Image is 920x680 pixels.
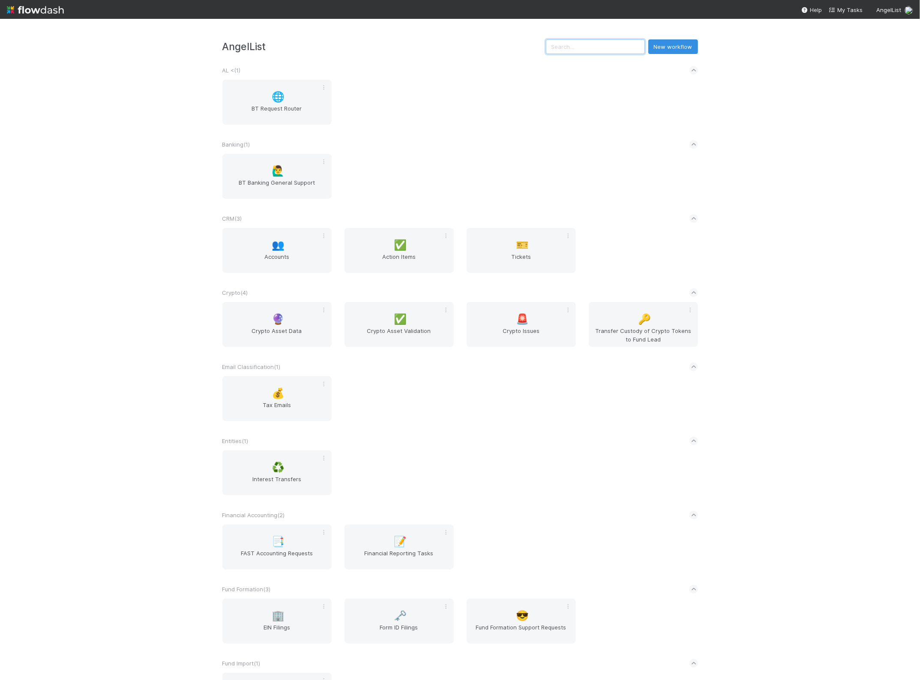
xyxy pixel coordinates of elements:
span: 📑 [272,536,285,547]
span: Financial Reporting Tasks [348,549,450,566]
span: BT Banking General Support [226,178,328,195]
h3: AngelList [222,41,546,52]
span: Fund Formation Support Requests [470,623,572,640]
span: 👥 [272,240,285,251]
span: 🎫 [516,240,529,251]
span: Form ID Filings [348,623,450,640]
span: Transfer Custody of Crypto Tokens to Fund Lead [592,327,695,344]
span: ✅ [394,240,407,251]
img: avatar_cc3a00d7-dd5c-4a2f-8d58-dd6545b20c0d.png [905,6,913,15]
span: 🏢 [272,610,285,621]
a: ♻️Interest Transfers [222,450,332,495]
a: 🗝️Form ID Filings [345,599,454,644]
span: 📝 [394,536,407,547]
span: Financial Accounting ( 2 ) [222,512,285,518]
a: My Tasks [829,6,863,14]
input: Search... [546,39,645,54]
a: 👥Accounts [222,228,332,273]
span: BT Request Router [226,104,328,121]
span: Entities ( 1 ) [222,437,249,444]
a: 📑FAST Accounting Requests [222,524,332,569]
a: 🔑Transfer Custody of Crypto Tokens to Fund Lead [589,302,698,347]
a: 💰Tax Emails [222,376,332,421]
span: Fund Formation ( 3 ) [222,586,271,593]
span: FAST Accounting Requests [226,549,328,566]
span: Crypto Asset Data [226,327,328,344]
div: Help [801,6,822,14]
span: Banking ( 1 ) [222,141,250,148]
span: Accounts [226,252,328,270]
span: CRM ( 3 ) [222,215,242,222]
span: 🚨 [516,314,529,325]
a: 🎫Tickets [467,228,576,273]
a: ✅Crypto Asset Validation [345,302,454,347]
span: ✅ [394,314,407,325]
a: ✅Action Items [345,228,454,273]
a: 🔮Crypto Asset Data [222,302,332,347]
span: Tickets [470,252,572,270]
a: 🙋‍♂️BT Banking General Support [222,154,332,199]
span: 🗝️ [394,610,407,621]
span: Tax Emails [226,401,328,418]
span: 🔑 [638,314,651,325]
span: 💰 [272,388,285,399]
span: Crypto Asset Validation [348,327,450,344]
span: Crypto Issues [470,327,572,344]
span: EIN Filings [226,623,328,640]
span: My Tasks [829,6,863,13]
span: Interest Transfers [226,475,328,492]
span: 😎 [516,610,529,621]
span: 🔮 [272,314,285,325]
img: logo-inverted-e16ddd16eac7371096b0.svg [7,3,64,17]
span: Email Classification ( 1 ) [222,363,281,370]
span: 🌐 [272,91,285,102]
span: Action Items [348,252,450,270]
span: 🙋‍♂️ [272,165,285,177]
span: AngelList [876,6,901,13]
span: Crypto ( 4 ) [222,289,248,296]
span: AL < ( 1 ) [222,67,241,74]
button: New workflow [648,39,698,54]
a: 🏢EIN Filings [222,599,332,644]
span: Fund Import ( 1 ) [222,660,261,667]
a: 😎Fund Formation Support Requests [467,599,576,644]
a: 📝Financial Reporting Tasks [345,524,454,569]
a: 🌐BT Request Router [222,80,332,125]
a: 🚨Crypto Issues [467,302,576,347]
span: ♻️ [272,462,285,473]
